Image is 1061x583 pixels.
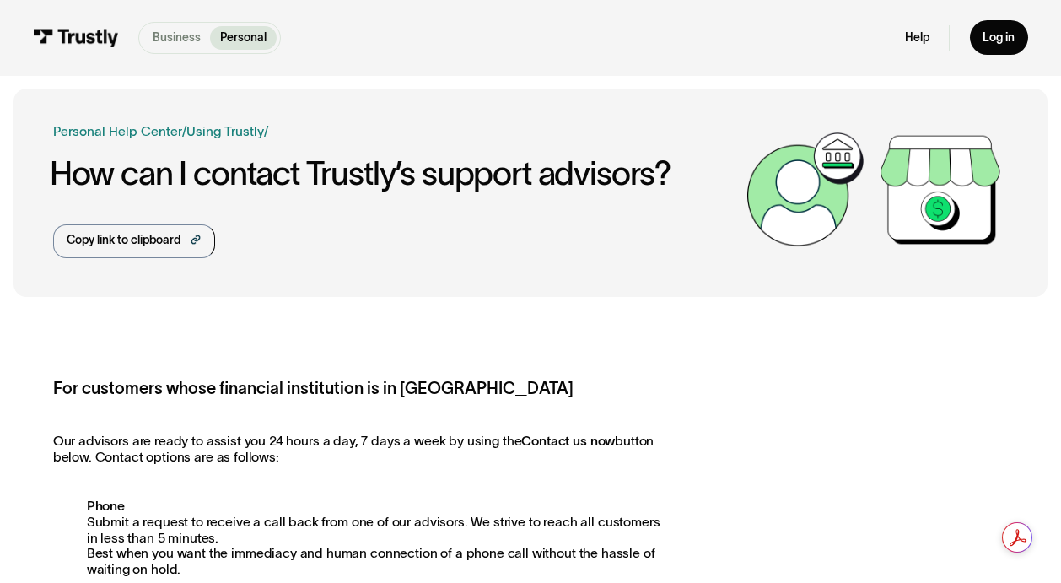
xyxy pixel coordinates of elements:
[983,30,1015,46] div: Log in
[50,155,739,192] h1: How can I contact Trustly’s support advisors?
[220,30,267,47] p: Personal
[143,26,210,50] a: Business
[53,379,574,397] strong: For customers whose financial institution is in [GEOGRAPHIC_DATA]
[210,26,276,50] a: Personal
[521,434,615,448] strong: Contact us now
[182,121,186,141] div: /
[186,124,264,138] a: Using Trustly
[53,121,182,141] a: Personal Help Center
[53,434,668,466] p: Our advisors are ready to assist you 24 hours a day, 7 days a week by using the button below. Con...
[33,29,119,46] img: Trustly Logo
[53,224,215,258] a: Copy link to clipboard
[970,20,1028,55] a: Log in
[53,499,668,578] p: Submit a request to receive a call back from one of our advisors. We strive to reach all customer...
[153,30,201,47] p: Business
[87,499,125,513] strong: Phone
[67,232,180,250] div: Copy link to clipboard
[264,121,268,141] div: /
[905,30,929,46] a: Help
